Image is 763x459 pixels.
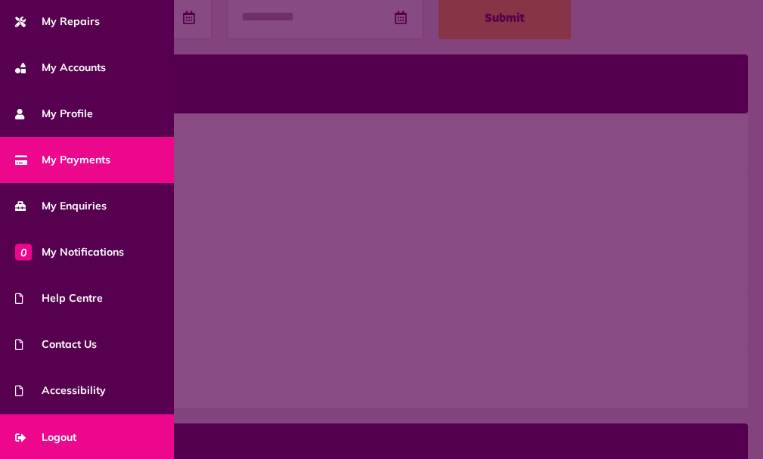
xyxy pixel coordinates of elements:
span: Logout [15,430,76,445]
span: My Accounts [15,60,106,76]
span: My Notifications [15,244,124,260]
span: 0 [15,243,32,260]
span: Contact Us [15,336,97,352]
span: My Repairs [15,14,100,29]
span: My Enquiries [15,198,107,214]
span: My Profile [15,106,93,122]
span: Accessibility [15,383,106,399]
span: My Payments [15,152,110,168]
span: Help Centre [15,290,103,306]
